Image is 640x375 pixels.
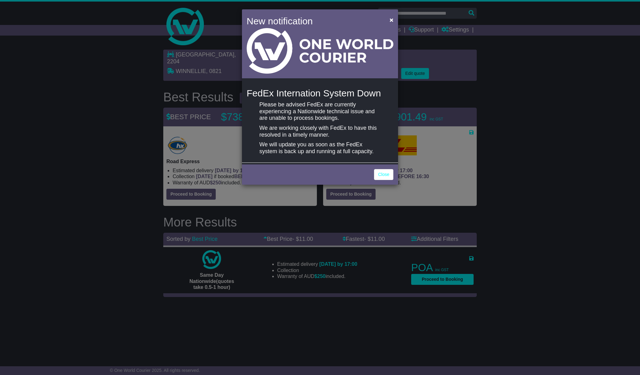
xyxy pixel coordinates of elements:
[374,169,393,180] a: Close
[247,28,393,74] img: Light
[247,88,393,98] h4: FedEx Internation System Down
[386,13,396,26] button: Close
[259,125,381,138] p: We are working closely with FedEx to have this resolved in a timely manner.
[259,141,381,155] p: We will update you as soon as the FedEx system is back up and running at full capacity.
[259,101,381,122] p: Please be advised FedEx are currently experiencing a Nationwide technical issue and are unable to...
[247,14,381,28] h4: New notification
[390,16,393,23] span: ×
